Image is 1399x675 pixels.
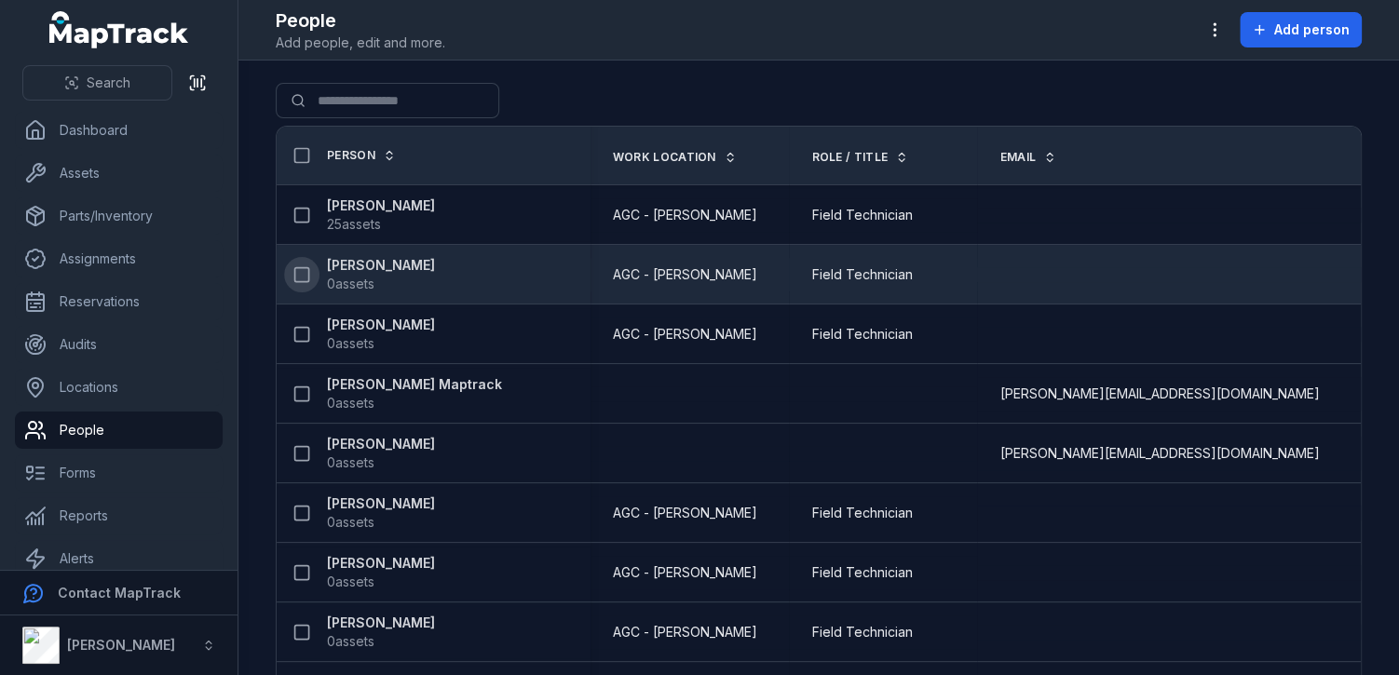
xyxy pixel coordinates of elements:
[327,316,435,334] strong: [PERSON_NAME]
[1240,12,1362,47] button: Add person
[15,283,223,320] a: Reservations
[327,494,435,532] a: [PERSON_NAME]0assets
[999,444,1319,463] span: [PERSON_NAME][EMAIL_ADDRESS][DOMAIN_NAME]
[327,256,435,275] strong: [PERSON_NAME]
[327,494,435,513] strong: [PERSON_NAME]
[1274,20,1350,39] span: Add person
[15,155,223,192] a: Assets
[811,325,912,344] span: Field Technician
[811,150,888,165] span: Role / Title
[15,197,223,235] a: Parts/Inventory
[327,148,396,163] a: Person
[327,453,374,472] span: 0 assets
[15,540,223,577] a: Alerts
[811,206,912,224] span: Field Technician
[613,206,757,224] span: AGC - [PERSON_NAME]
[22,65,172,101] button: Search
[999,385,1319,403] span: [PERSON_NAME][EMAIL_ADDRESS][DOMAIN_NAME]
[327,275,374,293] span: 0 assets
[49,11,189,48] a: MapTrack
[613,504,757,522] span: AGC - [PERSON_NAME]
[15,240,223,277] a: Assignments
[87,74,130,92] span: Search
[613,150,716,165] span: Work Location
[613,265,757,284] span: AGC - [PERSON_NAME]
[999,150,1036,165] span: Email
[811,563,912,582] span: Field Technician
[58,585,181,601] strong: Contact MapTrack
[811,265,912,284] span: Field Technician
[327,513,374,532] span: 0 assets
[811,504,912,522] span: Field Technician
[276,7,445,34] h2: People
[15,112,223,149] a: Dashboard
[327,148,375,163] span: Person
[327,196,435,215] strong: [PERSON_NAME]
[613,623,757,641] span: AGC - [PERSON_NAME]
[327,554,435,591] a: [PERSON_NAME]0assets
[327,554,435,573] strong: [PERSON_NAME]
[327,614,435,632] strong: [PERSON_NAME]
[15,369,223,406] a: Locations
[67,637,175,653] strong: [PERSON_NAME]
[613,325,757,344] span: AGC - [PERSON_NAME]
[327,573,374,591] span: 0 assets
[327,256,435,293] a: [PERSON_NAME]0assets
[327,375,502,412] a: [PERSON_NAME] Maptrack0assets
[15,326,223,363] a: Audits
[811,623,912,641] span: Field Technician
[811,150,908,165] a: Role / Title
[15,497,223,534] a: Reports
[327,375,502,394] strong: [PERSON_NAME] Maptrack
[327,215,381,234] span: 25 assets
[15,454,223,492] a: Forms
[327,394,374,412] span: 0 assets
[327,435,435,472] a: [PERSON_NAME]0assets
[327,614,435,651] a: [PERSON_NAME]0assets
[327,334,374,353] span: 0 assets
[327,435,435,453] strong: [PERSON_NAME]
[15,412,223,449] a: People
[327,196,435,234] a: [PERSON_NAME]25assets
[613,563,757,582] span: AGC - [PERSON_NAME]
[327,632,374,651] span: 0 assets
[613,150,737,165] a: Work Location
[999,150,1056,165] a: Email
[327,316,435,353] a: [PERSON_NAME]0assets
[276,34,445,52] span: Add people, edit and more.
